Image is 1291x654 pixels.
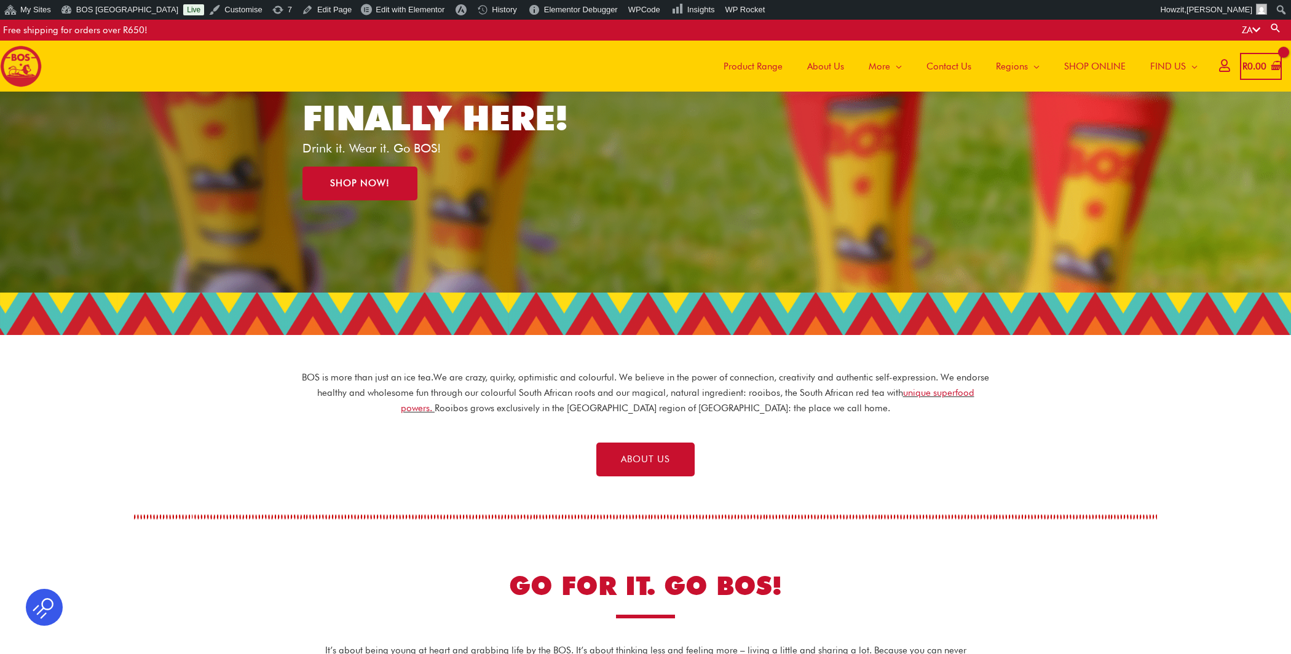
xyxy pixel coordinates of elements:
a: Live [183,4,204,15]
span: More [869,48,890,85]
span: Product Range [724,48,783,85]
p: Drink it. Wear it. Go BOS! [302,142,586,154]
h2: GO FOR IT. GO BOS! [375,569,916,603]
a: View Shopping Cart, empty [1240,53,1282,81]
a: ABOUT US [596,443,695,476]
span: ABOUT US [621,455,670,464]
a: unique superfood powers. [401,387,974,414]
span: Contact Us [926,48,971,85]
p: BOS is more than just an ice tea. We are crazy, quirky, optimistic and colourful. We believe in t... [301,370,990,416]
a: More [856,41,914,92]
a: ZA [1242,25,1260,36]
a: SHOP NOW! [302,167,417,200]
span: Regions [996,48,1028,85]
span: SHOP ONLINE [1064,48,1126,85]
div: Free shipping for orders over R650! [3,20,148,41]
nav: Site Navigation [702,41,1210,92]
span: Edit with Elementor [376,5,444,14]
a: SHOP ONLINE [1052,41,1138,92]
span: R [1242,61,1247,72]
span: FIND US [1150,48,1186,85]
a: About Us [795,41,856,92]
span: About Us [807,48,844,85]
a: Search button [1269,22,1282,34]
a: Contact Us [914,41,984,92]
a: Regions [984,41,1052,92]
a: Product Range [711,41,795,92]
span: SHOP NOW! [330,179,390,188]
span: [PERSON_NAME] [1186,5,1252,14]
span: Insights [687,5,715,14]
bdi: 0.00 [1242,61,1266,72]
